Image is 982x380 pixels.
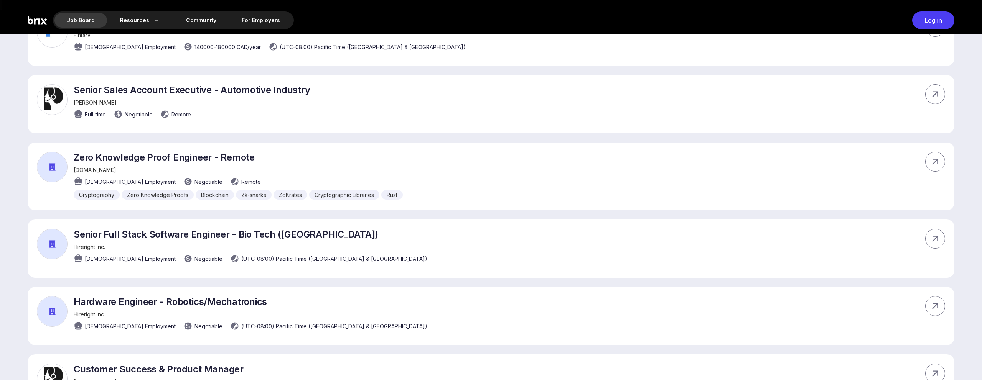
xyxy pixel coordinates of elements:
p: Hardware Engineer - Robotics/Mechatronics [74,296,427,307]
span: [DEMOGRAPHIC_DATA] Employment [85,255,176,263]
a: Community [174,13,229,28]
span: [DEMOGRAPHIC_DATA] Employment [85,178,176,186]
a: Log in [908,11,954,29]
div: Rust [381,190,403,200]
div: Zero Knowledge Proofs [122,190,194,200]
span: [DEMOGRAPHIC_DATA] Employment [85,322,176,330]
span: [PERSON_NAME] [74,99,117,106]
div: Cryptography [74,190,120,200]
span: Negotiable [194,178,222,186]
p: Senior Sales Account Executive - Automotive Industry [74,84,310,95]
div: Resources [108,13,173,28]
span: Hireright Inc. [74,244,105,250]
div: Zk-snarks [236,190,272,200]
span: 140000 - 180000 CAD /year [194,43,261,51]
div: Cryptographic Libraries [309,190,379,200]
span: Negotiable [194,322,222,330]
span: Remote [241,178,261,186]
span: (UTC-08:00) Pacific Time ([GEOGRAPHIC_DATA] & [GEOGRAPHIC_DATA]) [241,255,427,263]
span: [DEMOGRAPHIC_DATA] Employment [85,43,176,51]
span: Remote [171,110,191,118]
div: Job Board [54,13,107,28]
p: Customer Success & Product Manager [74,364,369,375]
img: Brix Logo [28,11,47,29]
span: [DOMAIN_NAME] [74,167,116,173]
span: Negotiable [194,255,222,263]
span: Negotiable [125,110,153,118]
div: Log in [912,11,954,29]
div: Blockchain [196,190,234,200]
p: Senior Full Stack Software Engineer - Bio Tech ([GEOGRAPHIC_DATA]) [74,229,427,240]
span: (UTC-08:00) Pacific Time ([GEOGRAPHIC_DATA] & [GEOGRAPHIC_DATA]) [280,43,466,51]
p: Zero Knowledge Proof Engineer - Remote [74,152,403,163]
span: (UTC-08:00) Pacific Time ([GEOGRAPHIC_DATA] & [GEOGRAPHIC_DATA]) [241,322,427,330]
a: For Employers [229,13,292,28]
span: Full-time [85,110,106,118]
span: Hireright Inc. [74,311,105,318]
span: Fintary [74,32,91,38]
div: ZoKrates [274,190,307,200]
